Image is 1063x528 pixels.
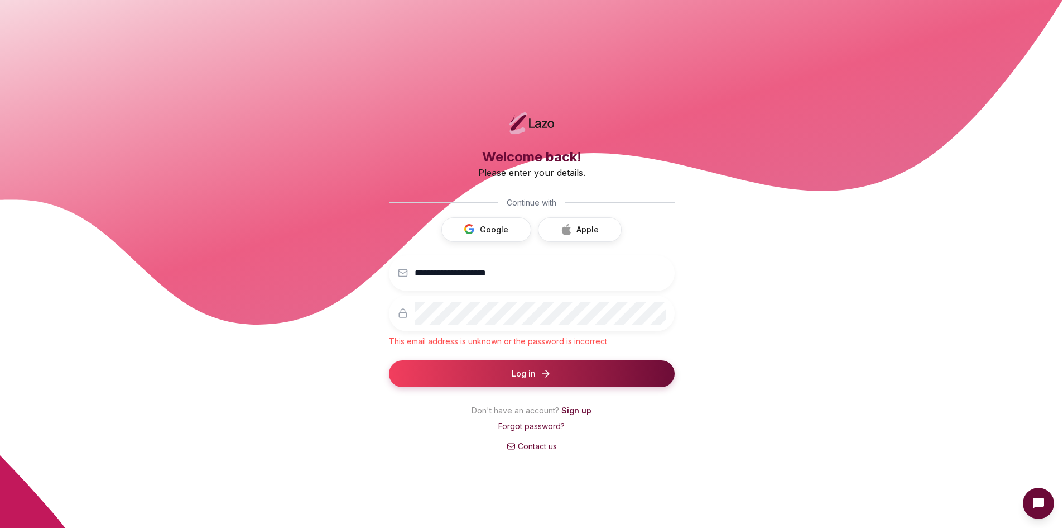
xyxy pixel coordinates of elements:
h3: Welcome back! [389,148,675,166]
a: Sign up [561,406,591,415]
span: Continue with [507,197,556,208]
span: Log in [512,368,536,379]
a: Forgot password? [498,421,565,431]
button: Apple [538,217,622,242]
button: Log in [389,360,675,387]
a: Contact us [389,441,675,452]
p: Please enter your details. [389,166,675,179]
button: Open Intercom messenger [1023,488,1054,519]
button: Google [441,217,531,242]
p: This email address is unknown or the password is incorrect [389,336,675,347]
p: Don't have an account? [389,405,675,421]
